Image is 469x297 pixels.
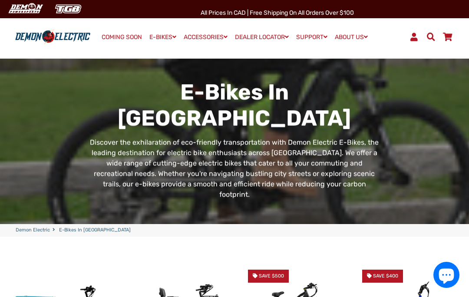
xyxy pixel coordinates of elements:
[181,31,231,43] a: ACCESSORIES
[146,31,179,43] a: E-BIKES
[4,2,46,16] img: Demon Electric
[201,9,354,16] span: All Prices in CAD | Free shipping on all orders over $100
[59,227,131,234] span: E-Bikes in [GEOGRAPHIC_DATA]
[332,31,371,43] a: ABOUT US
[431,262,462,290] inbox-online-store-chat: Shopify online store chat
[99,31,145,43] a: COMING SOON
[373,273,398,279] span: Save $400
[16,227,50,234] a: Demon Electric
[50,2,86,16] img: TGB Canada
[232,31,292,43] a: DEALER LOCATOR
[13,29,92,45] img: Demon Electric logo
[293,31,330,43] a: SUPPORT
[89,79,380,131] h1: E-Bikes in [GEOGRAPHIC_DATA]
[259,273,284,279] span: Save $500
[90,138,379,198] span: Discover the exhilaration of eco-friendly transportation with Demon Electric E-Bikes, the leading...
